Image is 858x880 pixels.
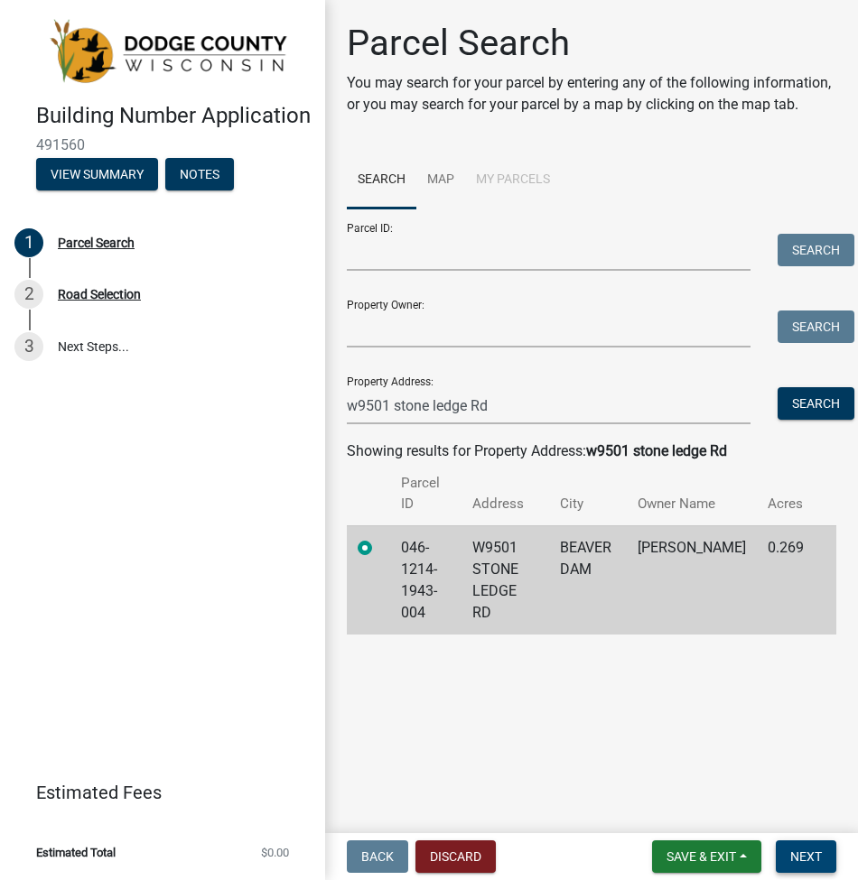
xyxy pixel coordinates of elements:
button: Notes [165,158,234,190]
div: Parcel Search [58,236,135,249]
a: Map [416,152,465,209]
wm-modal-confirm: Summary [36,168,158,182]
button: Back [347,840,408,873]
a: Estimated Fees [14,774,296,811]
h1: Parcel Search [347,22,836,65]
div: Showing results for Property Address: [347,440,836,462]
p: You may search for your parcel by entering any of the following information, or you may search fo... [347,72,836,116]
span: Estimated Total [36,847,116,858]
button: Search [778,234,854,266]
td: 0.269 [757,525,815,635]
strong: w9501 stone ledge Rd [586,442,727,459]
h4: Building Number Application [36,103,311,129]
td: 046-1214-1943-004 [390,525,462,635]
span: 491560 [36,136,289,153]
th: Parcel ID [390,462,462,525]
button: Next [776,840,836,873]
div: 3 [14,332,43,361]
th: Owner Name [627,462,757,525]
button: Search [778,310,854,343]
div: 2 [14,280,43,309]
div: Road Selection [58,288,141,301]
span: $0.00 [261,847,289,858]
span: Next [790,849,822,864]
th: Acres [757,462,815,525]
th: City [549,462,627,525]
span: Back [361,849,394,864]
button: Search [778,387,854,420]
button: Discard [415,840,496,873]
button: Save & Exit [652,840,761,873]
th: Address [462,462,549,525]
img: Dodge County, Wisconsin [36,19,296,84]
td: BEAVER DAM [549,525,627,635]
td: [PERSON_NAME] [627,525,757,635]
td: W9501 STONE LEDGE RD [462,525,549,635]
span: Save & Exit [667,849,736,864]
a: Search [347,152,416,209]
div: 1 [14,228,43,257]
button: View Summary [36,158,158,190]
wm-modal-confirm: Notes [165,168,234,182]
